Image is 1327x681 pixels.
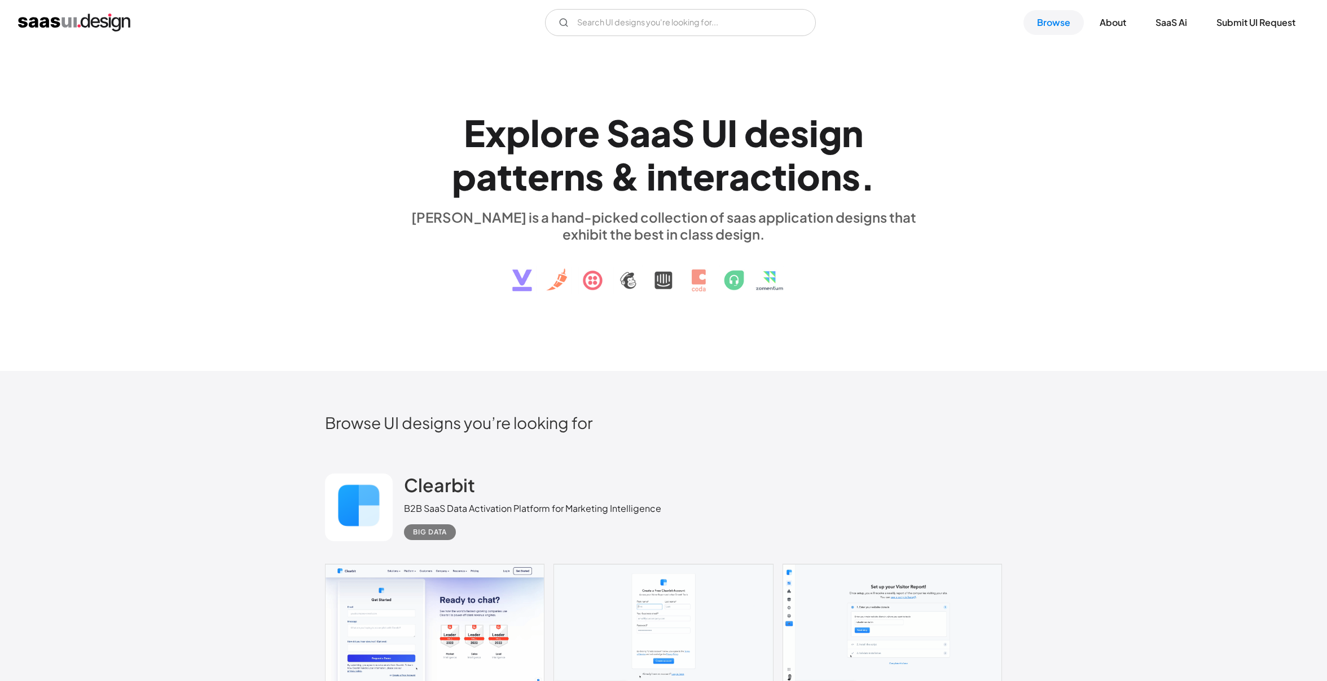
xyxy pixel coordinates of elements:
div: a [476,154,497,198]
div: s [790,111,809,154]
div: Big Data [413,525,447,539]
div: x [485,111,506,154]
div: i [647,154,656,198]
a: home [18,14,130,32]
div: t [678,154,693,198]
div: e [578,111,600,154]
div: [PERSON_NAME] is a hand-picked collection of saas application designs that exhibit the best in cl... [404,209,923,242]
h2: Browse UI designs you’re looking for [325,413,1002,432]
a: Browse [1023,10,1084,35]
div: c [750,154,772,198]
div: l [530,111,540,154]
img: text, icon, saas logo [493,242,834,301]
h2: Clearbit [404,474,475,496]
div: e [693,154,715,198]
div: n [842,111,863,154]
input: Search UI designs you're looking for... [545,9,816,36]
h1: Explore SaaS UI design patterns & interactions. [404,111,923,198]
div: I [727,111,737,154]
div: . [860,154,875,198]
div: g [819,111,842,154]
div: p [452,154,476,198]
div: r [715,154,729,198]
div: E [464,111,485,154]
div: o [540,111,564,154]
div: n [564,154,585,198]
div: d [744,111,768,154]
div: p [506,111,530,154]
div: e [528,154,550,198]
div: S [607,111,630,154]
a: SaaS Ai [1142,10,1201,35]
div: a [651,111,671,154]
div: s [842,154,860,198]
div: r [550,154,564,198]
a: Clearbit [404,474,475,502]
a: About [1086,10,1140,35]
div: S [671,111,695,154]
div: r [564,111,578,154]
div: a [729,154,750,198]
div: B2B SaaS Data Activation Platform for Marketing Intelligence [404,502,661,515]
div: t [772,154,787,198]
div: i [809,111,819,154]
div: t [512,154,528,198]
a: Submit UI Request [1203,10,1309,35]
div: o [797,154,820,198]
div: a [630,111,651,154]
div: t [497,154,512,198]
div: n [820,154,842,198]
div: e [768,111,790,154]
div: U [701,111,727,154]
div: s [585,154,604,198]
div: & [610,154,640,198]
div: i [787,154,797,198]
div: n [656,154,678,198]
form: Email Form [545,9,816,36]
